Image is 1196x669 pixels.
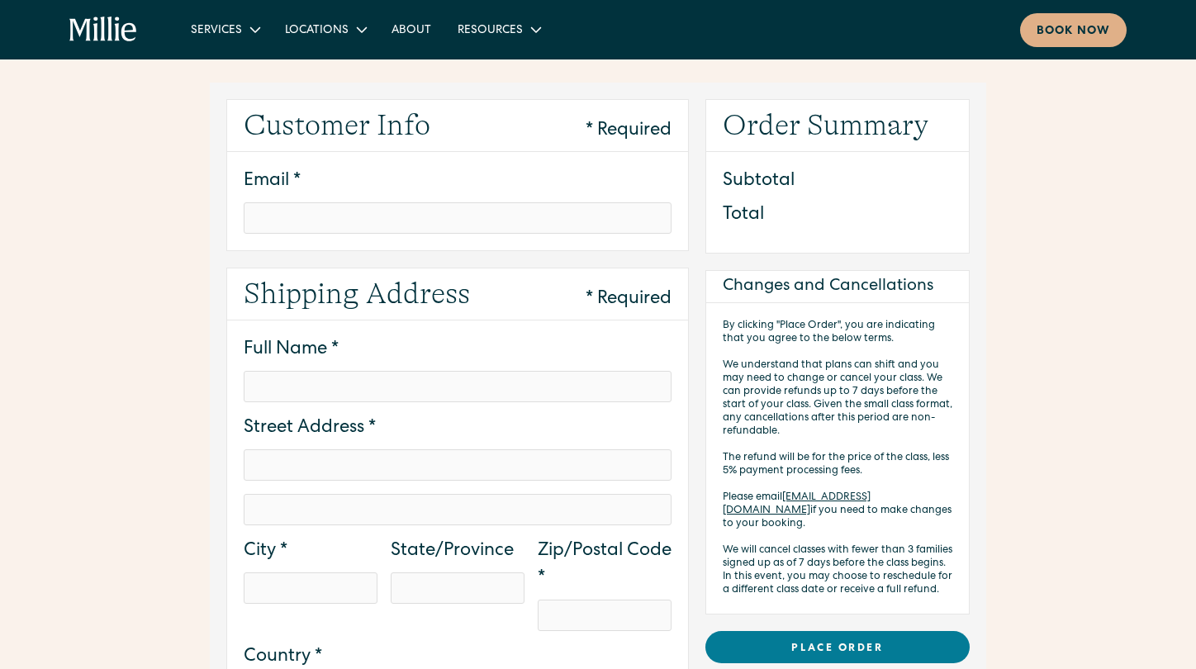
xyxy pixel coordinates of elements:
[244,272,470,316] h2: Shipping Address
[1037,23,1110,40] div: Book now
[1020,13,1127,47] a: Book now
[586,287,672,314] div: * Required
[538,539,672,593] label: Zip/Postal Code *
[723,168,795,196] div: Subtotal
[244,337,672,364] label: Full Name *
[705,631,970,663] a: Place Order
[586,118,672,145] div: * Required
[244,103,430,148] h2: Customer Info
[458,22,523,40] div: Resources
[191,22,242,40] div: Services
[69,17,138,43] a: home
[378,16,444,43] a: About
[444,16,553,43] div: Resources
[391,539,524,566] label: State/Province
[723,274,933,299] h5: Changes and Cancellations
[244,415,672,443] label: Street Address *
[723,202,764,230] div: Total
[244,494,672,525] input: Shipping address optional
[244,539,377,566] label: City *
[272,16,378,43] div: Locations
[244,168,672,196] label: Email *
[723,492,871,516] a: [EMAIL_ADDRESS][DOMAIN_NAME]
[723,320,952,597] p: By clicking "Place Order", you are indicating that you agree to the below terms. ‍ We understand ...
[723,103,928,148] h2: Order Summary
[285,22,349,40] div: Locations
[178,16,272,43] div: Services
